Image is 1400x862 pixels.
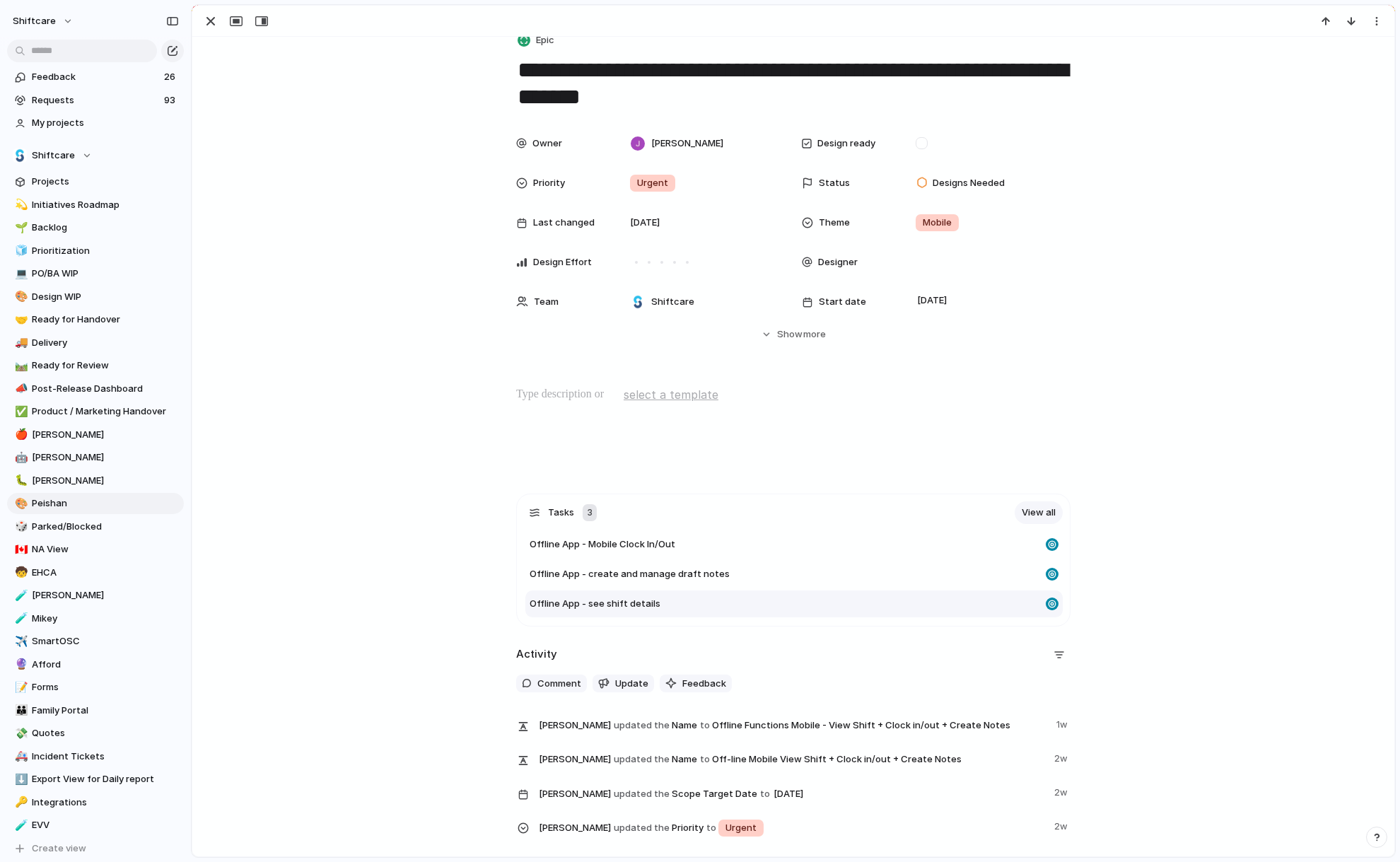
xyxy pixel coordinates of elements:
[164,93,178,107] span: 93
[32,726,179,740] span: Quotes
[614,718,670,733] span: updated the
[539,817,1046,838] span: Priority
[15,634,25,650] div: ✈️
[15,702,25,718] div: 👪
[539,787,611,801] span: [PERSON_NAME]
[32,658,179,672] span: Afford
[13,474,27,488] button: 🐛
[15,450,25,466] div: 🤖
[15,266,25,282] div: 💻
[593,675,654,693] button: Update
[548,506,574,520] span: Tasks
[7,700,184,721] a: 👪Family Portal
[13,520,27,534] button: 🎲
[539,715,1048,735] span: Name Offline Functions Mobile - View Shift + Clock in/out + Create Notes
[15,771,25,788] div: ⬇️
[7,286,184,308] div: 🎨Design WIP
[32,404,179,419] span: Product / Marketing Handover
[7,355,184,376] a: 🛤️Ready for Review
[1054,817,1071,834] span: 2w
[818,255,858,269] span: Designer
[7,608,184,629] a: 🧪Mikey
[700,718,710,733] span: to
[32,474,179,488] span: [PERSON_NAME]
[15,726,25,742] div: 💸
[651,136,723,151] span: [PERSON_NAME]
[32,93,160,107] span: Requests
[13,267,27,281] button: 💻
[536,33,554,47] span: Epic
[13,336,27,350] button: 🚚
[777,327,803,342] span: Show
[32,634,179,648] span: SmartOSC
[7,723,184,744] div: 💸Quotes
[7,401,184,422] a: ✅Product / Marketing Handover
[539,783,1046,804] span: Scope Target Date
[7,240,184,262] div: 🧊Prioritization
[530,537,675,552] span: Offline App - Mobile Clock In/Out
[13,496,27,511] button: 🎨
[15,404,25,420] div: ✅
[7,769,184,790] div: ⬇️Export View for Daily report
[530,597,660,611] span: Offline App - see shift details
[32,313,179,327] span: Ready for Handover
[13,359,27,373] button: 🛤️
[7,493,184,514] a: 🎨Peishan
[1015,501,1063,524] a: View all
[7,424,184,445] a: 🍎[PERSON_NAME]
[15,680,25,696] div: 📝
[614,752,670,767] span: updated the
[660,675,732,693] button: Feedback
[7,654,184,675] div: 🔮Afford
[32,566,179,580] span: EHCA
[13,680,27,694] button: 📝
[624,386,718,403] span: select a template
[7,194,184,216] a: 💫Initiatives Roadmap
[15,358,25,374] div: 🛤️
[13,428,27,442] button: 🍎
[7,447,184,468] a: 🤖[PERSON_NAME]
[1056,715,1071,732] span: 1w
[819,216,850,230] span: Theme
[13,450,27,465] button: 🤖
[516,675,587,693] button: Comment
[13,566,27,580] button: 🧒
[914,292,951,309] span: [DATE]
[15,518,25,535] div: 🎲
[533,216,595,230] span: Last changed
[7,631,184,652] div: ✈️SmartOSC
[32,542,179,557] span: NA View
[630,216,660,230] span: [DATE]
[15,656,25,672] div: 🔮
[1054,749,1071,766] span: 2w
[13,612,27,626] button: 🧪
[7,815,184,836] div: 🧪EVV
[32,336,179,350] span: Delivery
[7,746,184,767] a: 🚑Incident Tickets
[15,472,25,489] div: 🐛
[1054,783,1071,800] span: 2w
[7,378,184,400] div: 📣Post-Release Dashboard
[7,792,184,813] div: 🔑Integrations
[7,516,184,537] a: 🎲Parked/Blocked
[7,309,184,330] a: 🤝Ready for Handover
[7,677,184,698] div: 📝Forms
[7,838,184,859] button: Create view
[7,585,184,606] div: 🧪[PERSON_NAME]
[516,322,1071,347] button: Showmore
[32,496,179,511] span: Peishan
[7,332,184,354] div: 🚚Delivery
[725,821,757,835] span: Urgent
[7,171,184,192] a: Projects
[7,539,184,560] a: 🇨🇦NA View
[15,588,25,604] div: 🧪
[7,217,184,238] a: 🌱Backlog
[15,794,25,810] div: 🔑
[923,216,952,230] span: Mobile
[7,562,184,583] a: 🧒EHCA
[32,704,179,718] span: Family Portal
[15,289,25,305] div: 🎨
